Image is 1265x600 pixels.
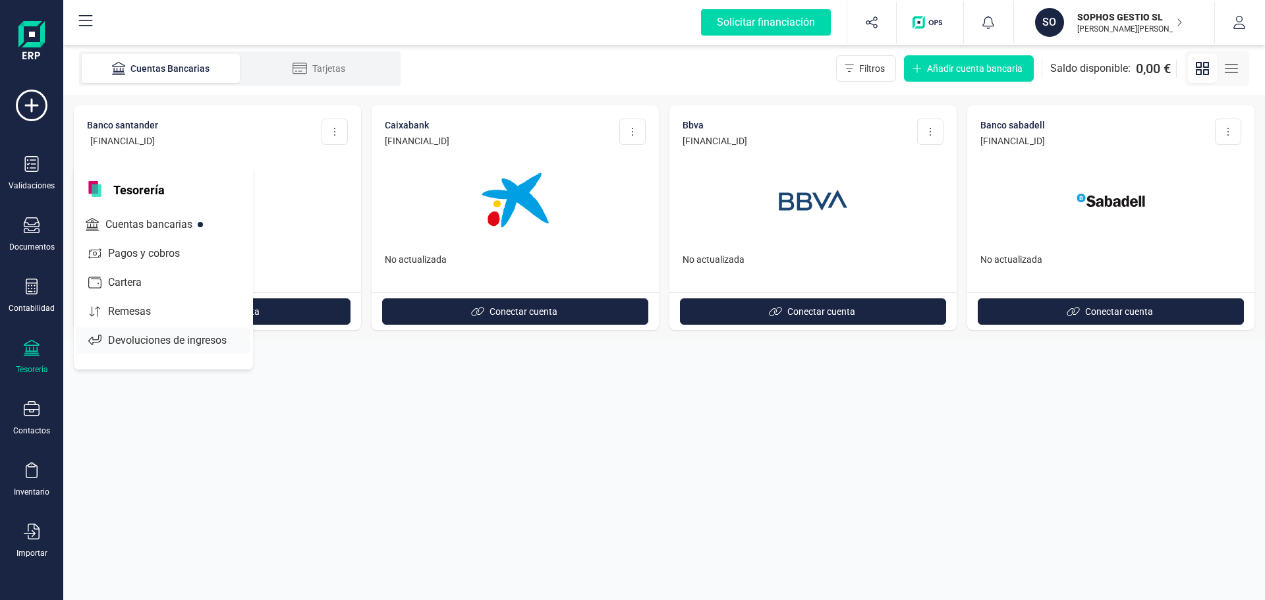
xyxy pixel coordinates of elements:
button: SOSOPHOS GESTIO SL[PERSON_NAME][PERSON_NAME] [1030,1,1198,43]
span: Devoluciones de ingresos [103,333,250,348]
span: 0,00 € [1136,59,1171,78]
span: Saldo disponible: [1050,61,1131,76]
p: BBVA [683,119,747,132]
button: Conectar cuenta [978,298,1244,325]
p: [PERSON_NAME][PERSON_NAME] [1077,24,1183,34]
p: [FINANCIAL_ID] [385,134,449,148]
div: Cuentas Bancarias [108,62,213,75]
p: No actualizada [980,253,1241,266]
p: Banco Sabadell [980,119,1045,132]
span: Conectar cuenta [787,305,855,318]
p: No actualizada [385,253,646,266]
div: Contabilidad [9,303,55,314]
p: SOPHOS GESTIO SL [1077,11,1183,24]
button: Filtros [836,55,896,82]
div: Contactos [13,425,50,436]
button: Añadir cuenta bancaria [904,55,1034,82]
button: Conectar cuenta [382,298,648,325]
p: No actualizada [683,253,943,266]
div: Tesorería [16,364,48,375]
div: Validaciones [9,180,55,191]
button: Solicitar financiación [685,1,847,43]
span: Tesorería [105,181,173,197]
span: Filtros [859,62,885,75]
span: Cuentas bancarias [100,217,216,232]
span: Añadir cuenta bancaria [927,62,1023,75]
span: Remesas [103,304,175,319]
img: Logo de OPS [913,16,947,29]
p: [FINANCIAL_ID] [683,134,747,148]
p: Caixabank [385,119,449,132]
img: Logo Finanedi [18,21,45,63]
button: Logo de OPS [905,1,955,43]
span: Conectar cuenta [1085,305,1153,318]
span: Conectar cuenta [490,305,557,318]
p: Banco Santander [87,119,158,132]
div: Tarjetas [266,62,372,75]
p: [FINANCIAL_ID] [87,134,158,148]
div: Inventario [14,487,49,497]
div: SO [1035,8,1064,37]
div: Solicitar financiación [701,9,831,36]
button: Conectar cuenta [680,298,946,325]
span: Pagos y cobros [103,246,204,261]
span: Cartera [103,275,165,290]
p: [FINANCIAL_ID] [980,134,1045,148]
div: Documentos [9,242,55,252]
div: Importar [16,548,47,559]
